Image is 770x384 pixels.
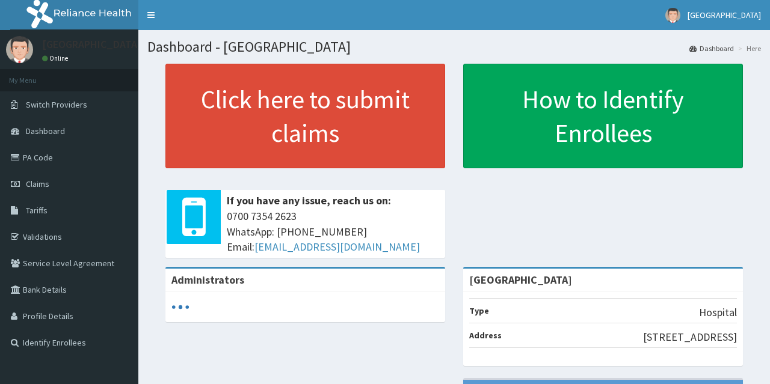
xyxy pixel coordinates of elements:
span: [GEOGRAPHIC_DATA] [688,10,761,20]
b: Address [469,330,502,341]
a: Online [42,54,71,62]
strong: [GEOGRAPHIC_DATA] [469,273,572,287]
b: Administrators [171,273,244,287]
svg: audio-loading [171,298,189,316]
a: How to Identify Enrollees [463,64,743,168]
b: Type [469,305,489,316]
img: User Image [665,8,680,23]
p: [STREET_ADDRESS] [643,329,737,345]
a: [EMAIL_ADDRESS][DOMAIN_NAME] [254,240,420,254]
p: Hospital [699,305,737,320]
img: User Image [6,36,33,63]
h1: Dashboard - [GEOGRAPHIC_DATA] [147,39,761,55]
p: [GEOGRAPHIC_DATA] [42,39,141,50]
span: Tariffs [26,205,48,216]
li: Here [735,43,761,53]
a: Dashboard [689,43,734,53]
span: 0700 7354 2623 WhatsApp: [PHONE_NUMBER] Email: [227,209,439,255]
b: If you have any issue, reach us on: [227,194,391,207]
span: Claims [26,178,49,189]
span: Switch Providers [26,99,87,110]
a: Click here to submit claims [165,64,445,168]
span: Dashboard [26,126,65,136]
